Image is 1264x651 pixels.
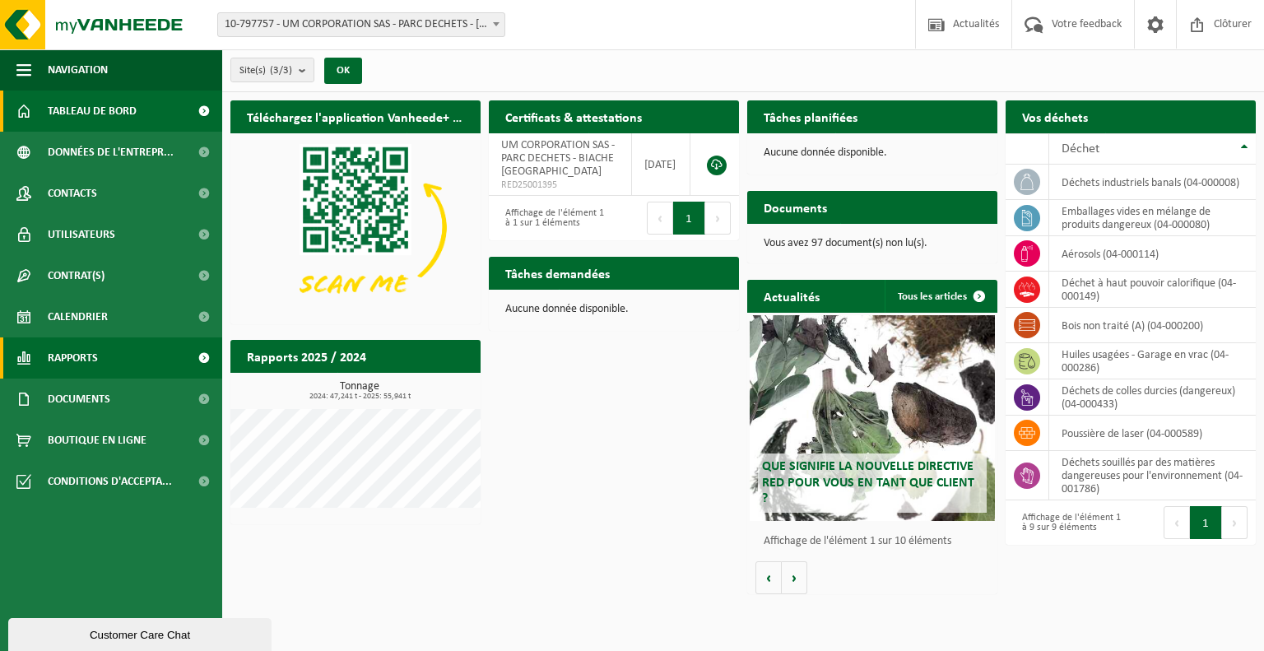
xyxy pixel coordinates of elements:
p: Vous avez 97 document(s) non lu(s). [764,238,981,249]
a: Tous les articles [885,280,996,313]
span: Conditions d'accepta... [48,461,172,502]
span: Que signifie la nouvelle directive RED pour vous en tant que client ? [762,460,974,505]
span: Contacts [48,173,97,214]
button: Next [705,202,731,235]
h2: Documents [747,191,843,223]
td: [DATE] [632,133,690,196]
a: Que signifie la nouvelle directive RED pour vous en tant que client ? [750,315,995,521]
td: déchets souillés par des matières dangereuses pour l'environnement (04-001786) [1049,451,1256,500]
button: Next [1222,506,1248,539]
span: Tableau de bord [48,91,137,132]
span: Site(s) [239,58,292,83]
span: Rapports [48,337,98,379]
button: 1 [673,202,705,235]
h2: Téléchargez l'application Vanheede+ maintenant! [230,100,481,133]
span: Utilisateurs [48,214,115,255]
h3: Tonnage [239,381,481,401]
p: Affichage de l'élément 1 sur 10 éléments [764,536,989,547]
td: poussière de laser (04-000589) [1049,416,1256,451]
span: Contrat(s) [48,255,105,296]
button: OK [324,58,362,84]
span: RED25001395 [501,179,619,192]
button: Site(s)(3/3) [230,58,314,82]
td: déchets industriels banals (04-000008) [1049,165,1256,200]
div: Affichage de l'élément 1 à 1 sur 1 éléments [497,200,606,236]
p: Aucune donnée disponible. [505,304,723,315]
span: Calendrier [48,296,108,337]
h2: Tâches demandées [489,257,626,289]
h2: Tâches planifiées [747,100,874,133]
td: huiles usagées - Garage en vrac (04-000286) [1049,343,1256,379]
p: Aucune donnée disponible. [764,147,981,159]
span: Déchet [1062,142,1099,156]
button: Previous [647,202,673,235]
h2: Certificats & attestations [489,100,658,133]
span: Données de l'entrepr... [48,132,174,173]
td: déchet à haut pouvoir calorifique (04-000149) [1049,272,1256,308]
td: bois non traité (A) (04-000200) [1049,308,1256,343]
a: Consulter les rapports [337,372,479,405]
span: 2024: 47,241 t - 2025: 55,941 t [239,393,481,401]
img: Download de VHEPlus App [230,133,481,321]
span: 10-797757 - UM CORPORATION SAS - PARC DECHETS - BIACHE ST VAAST [217,12,505,37]
button: Volgende [782,561,807,594]
span: Documents [48,379,110,420]
button: Previous [1164,506,1190,539]
h2: Actualités [747,280,836,312]
td: emballages vides en mélange de produits dangereux (04-000080) [1049,200,1256,236]
button: Vorige [755,561,782,594]
h2: Vos déchets [1006,100,1104,133]
iframe: chat widget [8,615,275,651]
td: aérosols (04-000114) [1049,236,1256,272]
td: déchets de colles durcies (dangereux) (04-000433) [1049,379,1256,416]
span: Navigation [48,49,108,91]
div: Affichage de l'élément 1 à 9 sur 9 éléments [1014,505,1122,541]
span: UM CORPORATION SAS - PARC DECHETS - BIACHE [GEOGRAPHIC_DATA] [501,139,615,178]
span: 10-797757 - UM CORPORATION SAS - PARC DECHETS - BIACHE ST VAAST [218,13,504,36]
span: Boutique en ligne [48,420,146,461]
button: 1 [1190,506,1222,539]
h2: Rapports 2025 / 2024 [230,340,383,372]
count: (3/3) [270,65,292,76]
